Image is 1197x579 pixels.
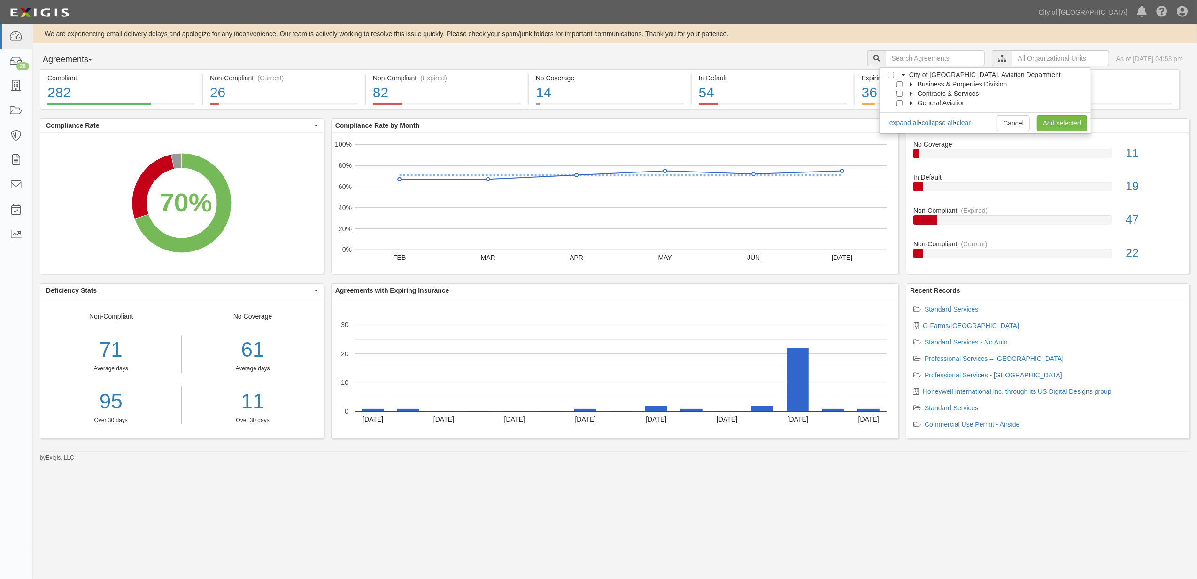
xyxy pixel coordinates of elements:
a: Exigis, LLC [46,454,74,461]
div: Non-Compliant [40,312,182,424]
b: Agreements with Expiring Insurance [335,287,449,294]
button: Compliance Rate [40,119,324,132]
a: Pending Review16 [1018,103,1180,110]
div: No Coverage [182,312,323,424]
a: Honeywell International Inc. through its US Digital Designs group [923,388,1112,395]
svg: A chart. [332,133,898,274]
text: [DATE] [717,415,737,423]
a: Compliant282 [40,103,202,110]
a: Non-Compliant(Expired)47 [913,206,1182,239]
a: G-Farms/[GEOGRAPHIC_DATA] [923,322,1019,329]
text: [DATE] [646,415,666,423]
a: 95 [40,387,181,416]
text: 20% [339,225,352,232]
text: 60% [339,183,352,190]
div: As of [DATE] 04:53 pm [1116,54,1183,63]
div: 71 [40,335,181,365]
div: A chart. [332,297,898,438]
a: Cancel [997,115,1030,131]
a: Standard Services - No Auto [925,338,1008,346]
div: 11 [1119,145,1189,162]
a: 11 [189,387,316,416]
div: Compliant [47,73,195,83]
text: [DATE] [433,415,454,423]
div: We are experiencing email delivery delays and apologize for any inconvenience. Our team is active... [33,29,1197,39]
div: (Expired) [961,206,988,215]
a: Non-Compliant(Current)26 [203,103,365,110]
text: APR [570,254,583,261]
a: Professional Services – [GEOGRAPHIC_DATA] [925,355,1064,362]
text: [DATE] [363,415,383,423]
text: [DATE] [858,415,879,423]
div: 54 [699,83,847,103]
i: Help Center - Complianz [1156,7,1167,18]
div: (Expired) [420,73,447,83]
div: 61 [189,335,316,365]
div: 26 [210,83,358,103]
div: Non-Compliant (Current) [210,73,358,83]
text: 0% [342,246,352,253]
a: Add selected [1037,115,1087,131]
svg: A chart. [40,133,323,274]
div: Non-Compliant [906,206,1189,215]
a: In Default19 [913,172,1182,206]
input: Search Agreements [886,50,985,66]
small: by [40,454,74,462]
text: 0 [345,407,348,415]
a: No Coverage14 [529,103,691,110]
text: [DATE] [575,415,595,423]
a: Standard Services [925,305,978,313]
div: 16 [1025,83,1172,103]
text: [DATE] [504,415,525,423]
div: 28 [16,62,29,70]
a: Non-Compliant(Current)22 [913,239,1182,266]
span: Compliance Rate [46,121,312,130]
div: 47 [1119,211,1189,228]
text: 20 [341,350,348,357]
a: collapse all [922,119,954,126]
div: Pending Review [1025,73,1172,83]
div: Non-Compliant (Expired) [373,73,521,83]
text: FEB [393,254,406,261]
div: No Coverage [906,140,1189,149]
div: No Coverage [536,73,684,83]
div: 22 [1119,245,1189,262]
a: clear [957,119,971,126]
div: 19 [1119,178,1189,195]
text: 100% [335,141,352,148]
div: 14 [536,83,684,103]
text: 10 [341,379,348,386]
div: In Default [699,73,847,83]
div: Average days [189,365,316,373]
div: Expiring Insurance [862,73,1010,83]
text: MAR [480,254,495,261]
span: Deficiency Stats [46,286,312,295]
div: (Current) [961,239,988,249]
text: 30 [341,321,348,329]
span: General Aviation [918,99,965,107]
text: MAY [658,254,672,261]
a: No Coverage11 [913,140,1182,173]
text: JUN [747,254,760,261]
div: (Current) [257,73,284,83]
b: Recent Records [910,287,960,294]
text: 40% [339,204,352,211]
span: Business & Properties Division [918,80,1007,88]
a: In Default54 [692,103,854,110]
div: In Default [906,172,1189,182]
button: Agreements [40,50,110,69]
a: Non-Compliant(Expired)82 [366,103,528,110]
a: Professional Services - [GEOGRAPHIC_DATA] [925,371,1062,379]
text: 80% [339,162,352,169]
b: Compliance Rate by Month [335,122,420,129]
div: 82 [373,83,521,103]
a: Standard Services [925,404,978,412]
a: Expiring Insurance36 [855,103,1017,110]
a: expand all [889,119,919,126]
div: Over 30 days [189,416,316,424]
div: Average days [40,365,181,373]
